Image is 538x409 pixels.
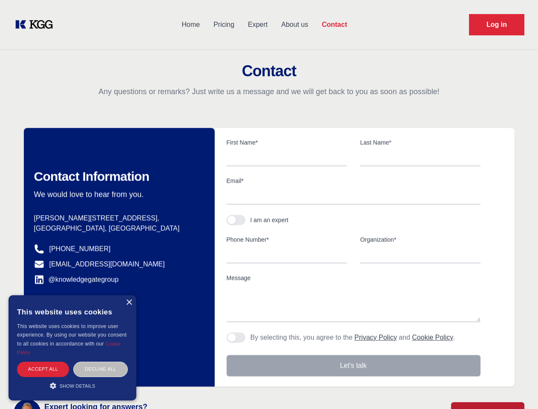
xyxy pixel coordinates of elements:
[126,300,132,306] div: Close
[175,14,207,36] a: Home
[360,138,480,147] label: Last Name*
[17,302,128,322] div: This website uses cookies
[49,244,111,254] a: [PHONE_NUMBER]
[73,362,128,377] div: Decline all
[17,341,121,355] a: Cookie Policy
[227,355,480,376] button: Let's talk
[250,216,289,224] div: I am an expert
[354,334,397,341] a: Privacy Policy
[495,368,538,409] iframe: Chat Widget
[274,14,315,36] a: About us
[207,14,241,36] a: Pricing
[241,14,274,36] a: Expert
[469,14,524,35] a: Request Demo
[34,213,201,223] p: [PERSON_NAME][STREET_ADDRESS],
[34,189,201,199] p: We would love to hear from you.
[17,381,128,390] div: Show details
[49,259,165,269] a: [EMAIL_ADDRESS][DOMAIN_NAME]
[227,235,347,244] label: Phone Number*
[17,323,127,347] span: This website uses cookies to improve user experience. By using our website you consent to all coo...
[14,18,60,32] a: KOL Knowledge Platform: Talk to Key External Experts (KEE)
[315,14,354,36] a: Contact
[10,86,528,97] p: Any questions or remarks? Just write us a message and we will get back to you as soon as possible!
[17,362,69,377] div: Accept all
[34,274,119,285] a: @knowledgegategroup
[34,169,201,184] h2: Contact Information
[227,138,347,147] label: First Name*
[10,63,528,80] h2: Contact
[360,235,480,244] label: Organization*
[250,332,455,343] p: By selecting this, you agree to the and .
[227,176,480,185] label: Email*
[412,334,453,341] a: Cookie Policy
[60,383,95,389] span: Show details
[227,274,480,282] label: Message
[34,223,201,233] p: [GEOGRAPHIC_DATA], [GEOGRAPHIC_DATA]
